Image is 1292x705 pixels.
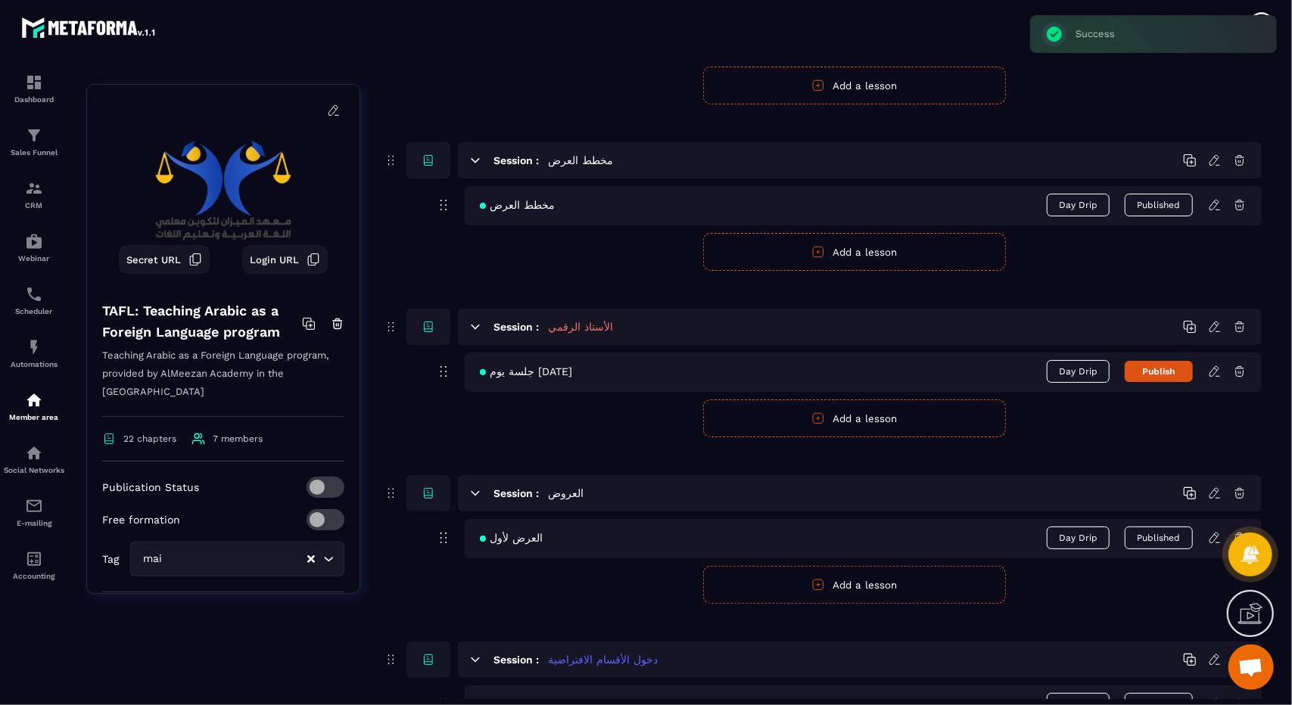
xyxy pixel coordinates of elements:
[493,654,539,666] h6: Session :
[480,199,555,211] span: مخطط العرض
[1047,526,1110,549] span: Day Drip
[102,481,199,493] p: Publication Status
[480,365,572,377] span: جلسة يوم [DATE]
[4,168,64,221] a: formationformationCRM
[102,553,119,565] p: Tag
[25,497,43,515] img: email
[1047,360,1110,383] span: Day Drip
[493,154,539,166] h6: Session :
[140,551,166,567] span: mai
[123,433,176,444] span: 22 chapters
[548,652,658,667] h5: دخول الأقسام الافتراضية
[703,566,1006,604] button: Add a lesson
[4,95,64,104] p: Dashboard
[126,254,181,266] span: Secret URL
[250,254,299,266] span: Login URL
[213,433,263,444] span: 7 members
[493,487,539,499] h6: Session :
[25,550,43,568] img: accountant
[25,444,43,462] img: social-network
[4,201,64,210] p: CRM
[480,532,543,544] span: العرض لأول
[21,14,157,41] img: logo
[4,519,64,527] p: E-mailing
[4,433,64,486] a: social-networksocial-networkSocial Networks
[98,96,348,285] img: background
[1125,526,1193,549] button: Published
[548,486,584,501] h5: العروض
[4,360,64,368] p: Automations
[4,274,64,327] a: schedulerschedulerScheduler
[307,554,315,565] button: Clear Selected
[4,572,64,580] p: Accounting
[102,300,302,343] h4: TAFL: Teaching Arabic as a Foreign Language program
[1047,194,1110,216] span: Day Drip
[4,327,64,380] a: automationsautomationsAutomations
[4,254,64,262] p: Webinar
[102,346,344,417] p: Teaching Arabic as a Foreign Language program, provided by AlMeezan Academy in the [GEOGRAPHIC_DATA]
[25,285,43,303] img: scheduler
[4,221,64,274] a: automationsautomationsWebinar
[4,307,64,315] p: Scheduler
[703,233,1006,271] button: Add a lesson
[1228,644,1274,690] a: Ouvrir le chat
[4,380,64,433] a: automationsautomationsMember area
[493,321,539,333] h6: Session :
[102,514,180,526] p: Free formation
[242,245,328,274] button: Login URL
[130,542,344,576] div: Search for option
[548,319,613,334] h5: الأستاذ الرقمي
[25,232,43,250] img: automations
[25,126,43,144] img: formation
[25,391,43,409] img: automations
[703,67,1006,104] button: Add a lesson
[4,413,64,421] p: Member area
[25,73,43,92] img: formation
[4,115,64,168] a: formationformationSales Funnel
[4,62,64,115] a: formationformationDashboard
[25,338,43,356] img: automations
[1125,361,1193,382] button: Publish
[548,153,613,168] h5: مخطط العرض
[4,486,64,539] a: emailemailE-mailing
[4,466,64,474] p: Social Networks
[1125,194,1193,216] button: Published
[25,179,43,197] img: formation
[4,148,64,157] p: Sales Funnel
[4,539,64,592] a: accountantaccountantAccounting
[119,245,210,274] button: Secret URL
[703,399,1006,437] button: Add a lesson
[166,551,306,567] input: Search for option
